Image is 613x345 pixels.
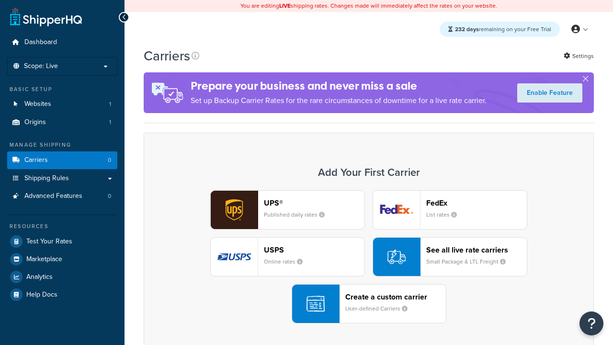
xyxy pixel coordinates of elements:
div: remaining on your Free Trial [440,22,560,37]
span: Analytics [26,273,53,281]
img: icon-carrier-liverate-becf4550.svg [387,248,406,266]
h4: Prepare your business and never miss a sale [191,78,487,94]
b: LIVE [279,1,291,10]
header: Create a custom carrier [345,292,446,301]
small: Online rates [264,257,310,266]
button: ups logoUPS®Published daily rates [210,190,365,230]
a: Websites 1 [7,95,117,113]
h1: Carriers [144,46,190,65]
span: Test Your Rates [26,238,72,246]
span: Marketplace [26,255,62,264]
img: ups logo [211,191,258,229]
h3: Add Your First Carrier [154,167,584,178]
button: See all live rate carriersSmall Package & LTL Freight [373,237,527,276]
span: Advanced Features [24,192,82,200]
span: Origins [24,118,46,126]
span: Shipping Rules [24,174,69,183]
a: Help Docs [7,286,117,303]
span: Dashboard [24,38,57,46]
a: Enable Feature [517,83,582,103]
span: Help Docs [26,291,57,299]
button: usps logoUSPSOnline rates [210,237,365,276]
button: Create a custom carrierUser-defined Carriers [292,284,446,323]
a: Shipping Rules [7,170,117,187]
span: 0 [108,192,111,200]
a: Carriers 0 [7,151,117,169]
a: ShipperHQ Home [10,7,82,26]
div: Basic Setup [7,85,117,93]
button: Open Resource Center [579,311,603,335]
a: Settings [564,49,594,63]
img: ad-rules-rateshop-fe6ec290ccb7230408bd80ed9643f0289d75e0ffd9eb532fc0e269fcd187b520.png [144,72,191,113]
li: Carriers [7,151,117,169]
header: USPS [264,245,364,254]
span: Scope: Live [24,62,58,70]
img: usps logo [211,238,258,276]
div: Resources [7,222,117,230]
a: Test Your Rates [7,233,117,250]
small: Small Package & LTL Freight [426,257,513,266]
img: icon-carrier-custom-c93b8a24.svg [306,295,325,313]
img: fedEx logo [373,191,420,229]
div: Manage Shipping [7,141,117,149]
span: 1 [109,118,111,126]
span: 1 [109,100,111,108]
p: Set up Backup Carrier Rates for the rare circumstances of downtime for a live rate carrier. [191,94,487,107]
li: Websites [7,95,117,113]
button: fedEx logoFedExList rates [373,190,527,230]
header: See all live rate carriers [426,245,527,254]
header: FedEx [426,198,527,207]
span: Carriers [24,156,48,164]
small: User-defined Carriers [345,304,415,313]
small: Published daily rates [264,210,332,219]
li: Origins [7,114,117,131]
header: UPS® [264,198,364,207]
small: List rates [426,210,465,219]
span: 0 [108,156,111,164]
a: Origins 1 [7,114,117,131]
span: Websites [24,100,51,108]
a: Advanced Features 0 [7,187,117,205]
a: Dashboard [7,34,117,51]
li: Advanced Features [7,187,117,205]
a: Marketplace [7,251,117,268]
a: Analytics [7,268,117,286]
strong: 232 days [455,25,479,34]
